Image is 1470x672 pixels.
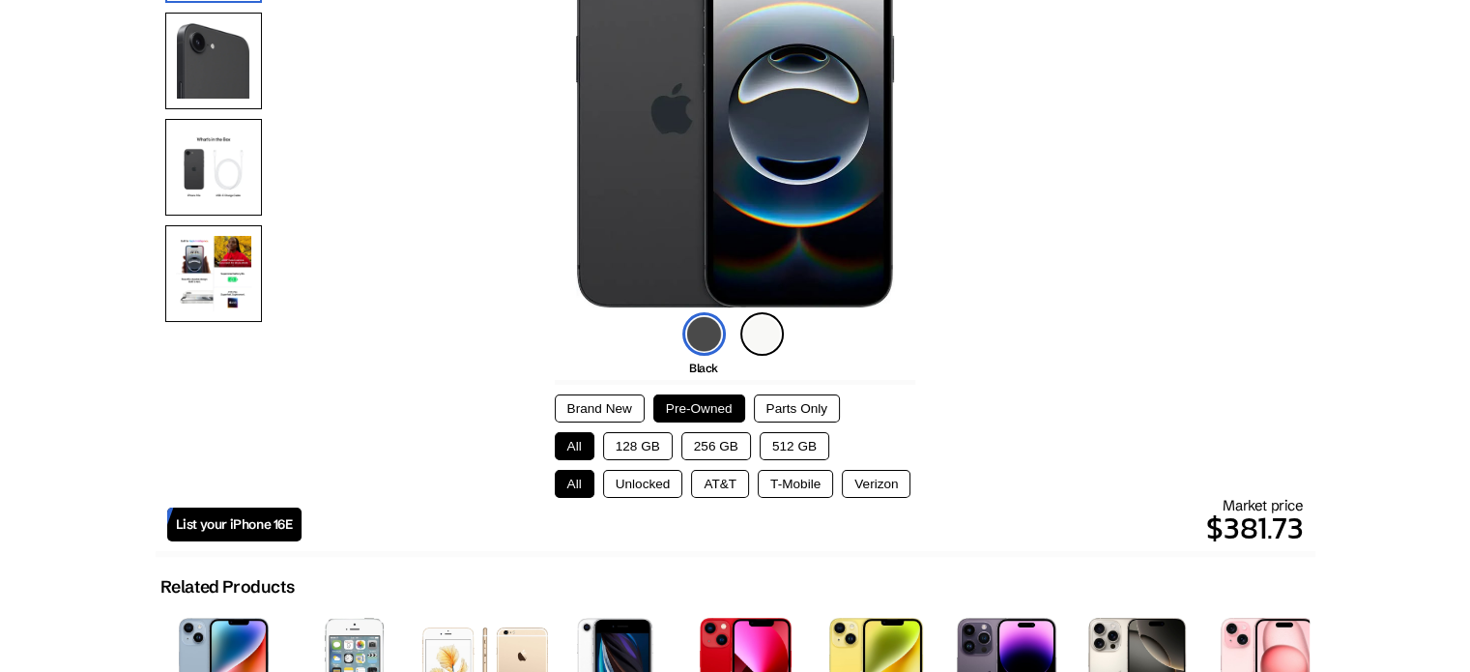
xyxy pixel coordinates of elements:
button: T-Mobile [758,470,833,498]
button: Brand New [555,394,645,423]
button: Unlocked [603,470,683,498]
button: 256 GB [681,432,751,460]
button: Pre-Owned [653,394,745,423]
img: Camera [165,13,262,109]
button: AT&T [691,470,749,498]
span: Black [689,361,718,375]
span: List your iPhone 16E [176,516,293,533]
button: Parts Only [754,394,840,423]
img: All [165,119,262,216]
button: 128 GB [603,432,673,460]
button: 512 GB [760,432,829,460]
img: black-icon [682,312,726,356]
div: Market price [302,496,1304,551]
a: List your iPhone 16E [167,508,302,541]
img: Camera [165,225,262,322]
h2: Related Products [160,576,295,598]
img: white-icon [740,312,784,356]
button: All [555,432,594,460]
p: $381.73 [302,505,1304,551]
button: All [555,470,594,498]
button: Verizon [842,470,910,498]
